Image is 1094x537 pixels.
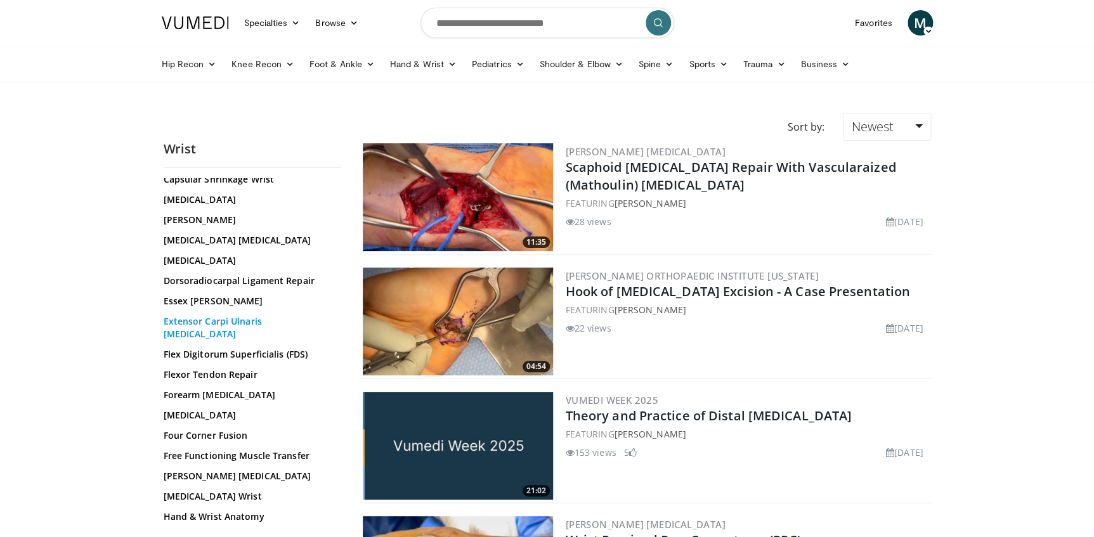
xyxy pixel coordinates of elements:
[566,394,658,406] a: Vumedi Week 2025
[162,16,229,29] img: VuMedi Logo
[566,269,819,282] a: [PERSON_NAME] Orthopaedic Institute [US_STATE]
[164,429,335,442] a: Four Corner Fusion
[164,450,335,462] a: Free Functioning Muscle Transfer
[566,303,928,316] div: FEATURING
[164,315,335,340] a: Extensor Carpi Ulnaris [MEDICAL_DATA]
[847,10,900,36] a: Favorites
[523,361,550,372] span: 04:54
[308,10,366,36] a: Browse
[164,409,335,422] a: [MEDICAL_DATA]
[886,215,923,228] li: [DATE]
[164,214,335,226] a: [PERSON_NAME]
[566,283,910,300] a: Hook of [MEDICAL_DATA] Excision - A Case Presentation
[164,389,335,401] a: Forearm [MEDICAL_DATA]
[624,446,637,459] li: 5
[614,428,686,440] a: [PERSON_NAME]
[363,143,553,251] a: 11:35
[464,51,532,77] a: Pediatrics
[566,197,928,210] div: FEATURING
[164,173,335,186] a: Capsular Shrinkage Wrist
[382,51,464,77] a: Hand & Wrist
[164,193,335,206] a: [MEDICAL_DATA]
[566,407,852,424] a: Theory and Practice of Distal [MEDICAL_DATA]
[164,470,335,482] a: [PERSON_NAME] [MEDICAL_DATA]
[164,141,341,157] h2: Wrist
[566,145,726,158] a: [PERSON_NAME] [MEDICAL_DATA]
[614,304,686,316] a: [PERSON_NAME]
[363,268,553,375] a: 04:54
[736,51,793,77] a: Trauma
[532,51,631,77] a: Shoulder & Elbow
[237,10,308,36] a: Specialties
[363,392,553,500] a: 21:02
[523,485,550,496] span: 21:02
[154,51,225,77] a: Hip Recon
[164,295,335,307] a: Essex [PERSON_NAME]
[363,143,553,251] img: 03c9ca87-b93a-4ff1-9745-16bc53bdccc2.png.300x170_q85_crop-smart_upscale.png
[886,321,923,335] li: [DATE]
[843,113,930,141] a: Newest
[224,51,302,77] a: Knee Recon
[566,159,896,193] a: Scaphoid [MEDICAL_DATA] Repair With Vascularaized (Mathoulin) [MEDICAL_DATA]
[164,510,335,523] a: Hand & Wrist Anatomy
[566,321,611,335] li: 22 views
[566,215,611,228] li: 28 views
[614,197,686,209] a: [PERSON_NAME]
[908,10,933,36] a: M
[164,490,335,503] a: [MEDICAL_DATA] Wrist
[363,268,553,375] img: 411af4a2-5d0f-403f-af37-34f92f7c7660.300x170_q85_crop-smart_upscale.jpg
[164,234,335,247] a: [MEDICAL_DATA] [MEDICAL_DATA]
[793,51,857,77] a: Business
[164,348,335,361] a: Flex Digitorum Superficialis (FDS)
[420,8,674,38] input: Search topics, interventions
[566,427,928,441] div: FEATURING
[302,51,382,77] a: Foot & Ankle
[523,236,550,248] span: 11:35
[363,392,553,500] img: 00376a2a-df33-4357-8f72-5b9cd9908985.jpg.300x170_q85_crop-smart_upscale.jpg
[681,51,736,77] a: Sports
[164,254,335,267] a: [MEDICAL_DATA]
[851,118,893,135] span: Newest
[566,446,616,459] li: 153 views
[566,518,726,531] a: [PERSON_NAME] [MEDICAL_DATA]
[631,51,681,77] a: Spine
[164,275,335,287] a: Dorsoradiocarpal Ligament Repair
[886,446,923,459] li: [DATE]
[778,113,833,141] div: Sort by:
[164,368,335,381] a: Flexor Tendon Repair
